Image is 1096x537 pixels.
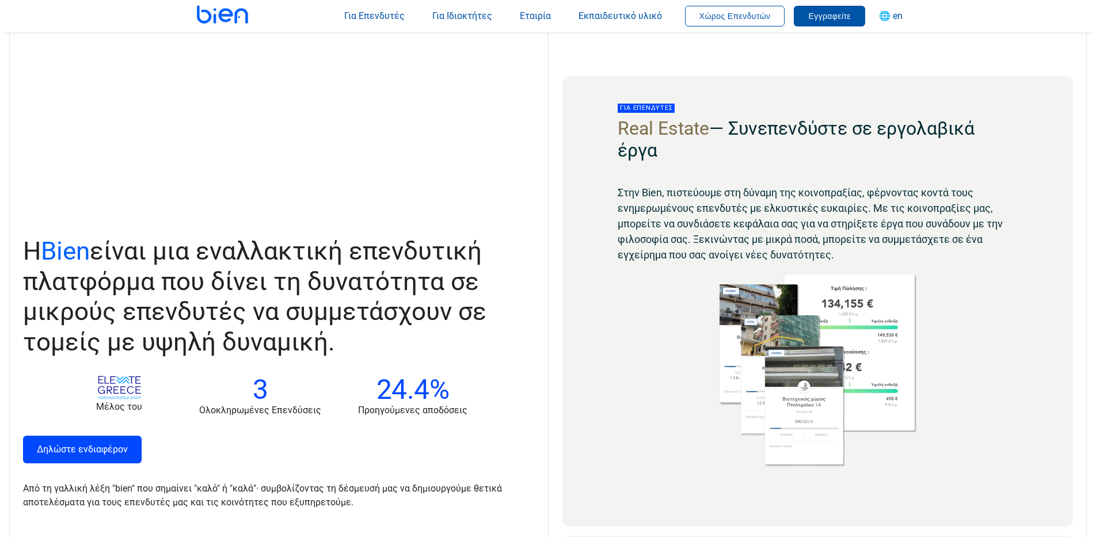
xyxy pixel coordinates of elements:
[618,117,709,139] span: Real Estate
[344,10,405,21] span: Για Επενδυτές
[41,236,90,266] span: Bien
[199,403,321,417] p: Ολοκληρωμένες Επενδύσεις
[808,12,851,21] span: Εγγραφείτε
[358,376,467,403] p: 24.4
[199,376,321,403] p: 3
[879,10,903,21] span: 🌐 en
[432,10,492,21] span: Για Ιδιοκτήτες
[618,185,1018,262] p: Στην Bien, πιστεύουμε στη δύναμη της κοινοπραξίας, φέρνοντας κοντά τους ενημερωμένους επενδυτές μ...
[23,236,486,357] span: Η είναι μια εναλλακτική επενδυτική πλατφόρμα που δίνει τη δυνατότητα σε μικρούς επενδυτές να συμμ...
[618,104,675,113] span: Για επενδυτές
[76,400,162,414] p: Μέλος του
[685,6,785,26] button: Χώρος Επενδυτών
[520,10,551,21] span: Εταιρία
[794,10,865,21] a: Εγγραφείτε
[794,6,865,26] button: Εγγραφείτε
[579,10,662,21] span: Εκπαιδευτικό υλικό
[429,373,450,406] span: %
[618,117,1018,162] h2: — Συνεπενδύστε σε εργολαβικά έργα
[699,12,771,21] span: Χώρος Επενδυτών
[685,10,785,21] a: Χώρος Επενδυτών
[23,436,142,463] a: Δηλώστε ενδιαφέρον
[358,403,467,417] p: Προηγούμενες αποδόσεις
[23,482,520,509] p: Από τη γαλλική λέξη "bien" που σημαίνει "καλό" ή "καλά"· συμβολίζοντας τη δέσμευσή μας να δημιουρ...
[562,76,1073,527] a: Για επενδυτές Real Estate— Συνεπενδύστε σε εργολαβικά έργα Στην Bien, πιστεύουμε στη δύναμη της κ...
